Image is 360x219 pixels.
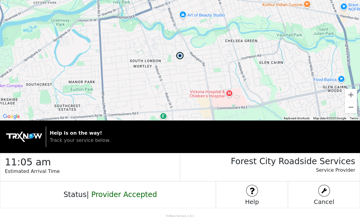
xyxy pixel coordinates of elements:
strong: Help is on the way! [50,130,102,136]
a: Open this area in Google Maps (opens a new window) [2,113,21,120]
span: Map data ©2025 Google [313,117,346,120]
img: logo stuff [319,185,330,196]
span: Track your service below. [50,137,110,143]
img: Google [2,113,21,120]
p: Estimated Arrival Time [5,168,180,181]
a: Terms (opens in new tab) [350,117,358,120]
img: logo stuff [247,185,257,196]
span: Provider Accepted [91,190,157,199]
button: Zoom out [345,101,357,113]
h5: Help [216,198,288,205]
h5: Cancel [288,198,360,205]
button: Keyboard shortcuts [284,116,310,120]
img: trx now logo [6,132,42,142]
h2: 11:05 am [5,153,180,168]
p: Service Provider [180,167,355,180]
button: Zoom in [345,89,357,101]
h4: Status | [59,190,157,199]
h3: Forest City Roadside Services [180,153,355,167]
